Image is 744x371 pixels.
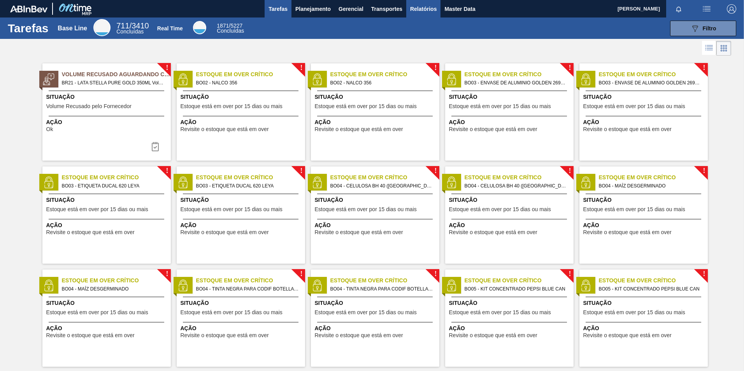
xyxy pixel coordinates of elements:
[449,196,572,204] span: Situação
[599,79,702,87] span: BO03 - ENVASE DE ALUMINIO GOLDEN 269CC
[330,79,433,87] span: BO02 - NALCO 356
[330,70,439,79] span: Estoque em Over Crítico
[449,299,572,307] span: Situação
[449,118,572,126] span: Ação
[446,177,457,188] img: status
[465,182,567,190] span: BO04 - CELULOSA BH 40 (USA)
[703,271,705,277] span: !
[62,182,165,190] span: BO03 - ETIQUETA DUCAL 620 LEYA
[315,221,437,229] span: Ação
[583,221,706,229] span: Ação
[181,103,283,109] span: Estoque está em over por 15 dias ou mais
[196,285,299,293] span: BO04 - TINTA NEGRA PARA CODIF BOTELLA (5157E)
[181,310,283,315] span: Estoque está em over por 15 dias ou mais
[146,139,165,154] button: icon-task-complete
[300,65,302,71] span: !
[311,177,323,188] img: status
[727,4,736,14] img: Logout
[181,229,269,235] span: Revisite o estoque que está em over
[46,206,148,212] span: Estoque está em over por 15 dias ou mais
[315,118,437,126] span: Ação
[43,280,54,291] img: status
[583,310,685,315] span: Estoque está em over por 15 dias ou mais
[449,93,572,101] span: Situação
[599,285,702,293] span: BO05 - KIT CONCENTRADO PEPSI BLUE CAN
[46,126,53,132] span: Ok
[311,280,323,291] img: status
[62,79,165,87] span: BR21 - LATA STELLA PURE GOLD 350ML Volume - 618837
[580,280,591,291] img: status
[583,93,706,101] span: Situação
[330,182,433,190] span: BO04 - CELULOSA BH 40 (USA)
[599,173,708,182] span: Estoque em Over Crítico
[146,139,165,154] div: Completar tarefa: 29883979
[157,25,183,31] div: Real Time
[217,23,244,33] div: Real Time
[599,182,702,190] span: BO04 - MAÍZ DESGERMINADO
[583,324,706,332] span: Ação
[46,196,169,204] span: Situação
[583,332,672,338] span: Revisite o estoque que está em over
[62,173,171,182] span: Estoque em Over Crítico
[196,173,305,182] span: Estoque em Over Crítico
[583,103,685,109] span: Estoque está em over por 15 dias ou mais
[569,65,571,71] span: !
[193,21,206,34] div: Real Time
[315,229,403,235] span: Revisite o estoque que está em over
[46,324,169,332] span: Ação
[217,28,244,34] span: Concluídas
[177,280,189,291] img: status
[703,25,716,31] span: Filtro
[116,28,144,35] span: Concluídas
[371,4,402,14] span: Transportes
[46,299,169,307] span: Situação
[58,25,87,32] div: Base Line
[702,4,711,14] img: userActions
[702,41,716,56] div: Visão em Lista
[181,324,303,332] span: Ação
[330,285,433,293] span: BO04 - TINTA NEGRA PARA CODIF BOTELLA (5157E)
[315,126,403,132] span: Revisite o estoque que está em over
[315,332,403,338] span: Revisite o estoque que está em over
[116,21,129,30] span: 711
[46,229,135,235] span: Revisite o estoque que está em over
[177,73,189,85] img: status
[315,103,417,109] span: Estoque está em over por 15 dias ou mais
[465,173,574,182] span: Estoque em Over Crítico
[434,271,437,277] span: !
[181,196,303,204] span: Situação
[583,299,706,307] span: Situação
[10,5,47,12] img: TNhmsLtSVTkK8tSr43FrP2fwEKptu5GPRR3wAAAABJRU5ErkJggg==
[46,103,132,109] span: Volume Recusado pelo Fornecedor
[166,65,168,71] span: !
[177,177,189,188] img: status
[196,70,305,79] span: Estoque em Over Crítico
[330,173,439,182] span: Estoque em Over Crítico
[217,23,242,29] span: / 5227
[181,93,303,101] span: Situação
[449,206,551,212] span: Estoque está em over por 15 dias ou mais
[196,79,299,87] span: BO02 - NALCO 356
[46,310,148,315] span: Estoque está em over por 15 dias ou mais
[449,229,537,235] span: Revisite o estoque que está em over
[599,276,708,285] span: Estoque em Over Crítico
[716,41,731,56] div: Visão em Cards
[670,21,736,36] button: Filtro
[151,142,160,151] img: icon-task-complete
[43,177,54,188] img: status
[434,168,437,174] span: !
[62,276,171,285] span: Estoque em Over Crítico
[315,324,437,332] span: Ação
[330,276,439,285] span: Estoque em Over Crítico
[181,126,269,132] span: Revisite o estoque que está em over
[583,229,672,235] span: Revisite o estoque que está em over
[446,280,457,291] img: status
[465,79,567,87] span: BO03 - ENVASE DE ALUMINIO GOLDEN 269CC
[166,271,168,277] span: !
[217,23,229,29] span: 1871
[703,65,705,71] span: !
[196,182,299,190] span: BO03 - ETIQUETA DUCAL 620 LEYA
[583,126,672,132] span: Revisite o estoque que está em over
[295,4,331,14] span: Planejamento
[268,4,288,14] span: Tarefas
